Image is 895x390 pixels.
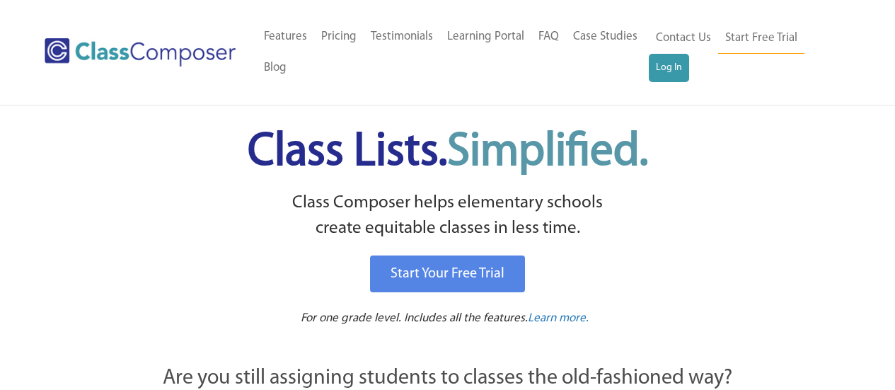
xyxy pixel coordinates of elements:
[364,21,440,52] a: Testimonials
[649,23,718,54] a: Contact Us
[370,256,525,292] a: Start Your Free Trial
[447,130,648,176] span: Simplified.
[301,312,528,324] span: For one grade level. Includes all the features.
[649,54,689,82] a: Log In
[391,267,504,281] span: Start Your Free Trial
[248,130,648,176] span: Class Lists.
[85,190,811,242] p: Class Composer helps elementary schools create equitable classes in less time.
[45,38,236,67] img: Class Composer
[718,23,804,55] a: Start Free Trial
[257,21,649,84] nav: Header Menu
[257,21,314,52] a: Features
[566,21,645,52] a: Case Studies
[649,23,840,82] nav: Header Menu
[528,312,589,324] span: Learn more.
[531,21,566,52] a: FAQ
[528,310,589,328] a: Learn more.
[257,52,294,84] a: Blog
[440,21,531,52] a: Learning Portal
[314,21,364,52] a: Pricing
